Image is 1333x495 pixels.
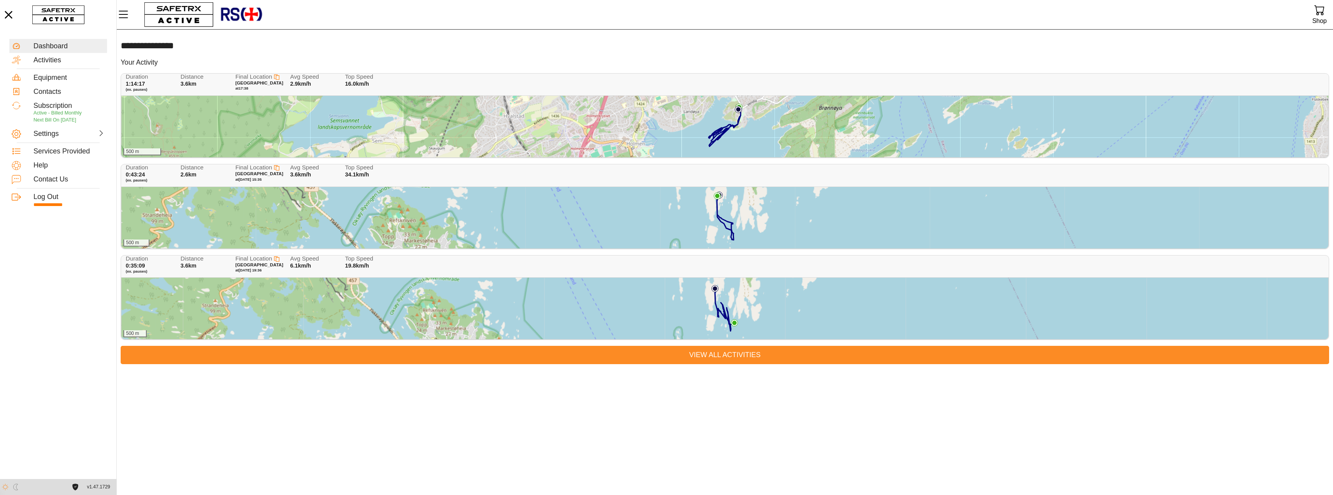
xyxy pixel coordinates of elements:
span: [GEOGRAPHIC_DATA] [235,171,283,176]
span: Active - Billed Monthly [33,110,82,116]
span: (ex. pauses) [126,87,176,92]
span: 19.8km/h [345,262,369,269]
h5: Your Activity [121,58,158,67]
div: 500 m [123,148,161,155]
img: PathEnd.svg [714,192,721,199]
img: ContactUs.svg [12,175,21,184]
span: (ex. pauses) [126,178,176,183]
div: Contacts [33,88,105,96]
span: Final Location [235,73,272,80]
div: Activities [33,56,105,65]
span: 0:43:24 [126,171,145,178]
span: 6.1km/h [290,262,311,269]
div: 500 m [123,330,147,337]
img: Subscription.svg [12,101,21,110]
span: Duration [126,164,176,171]
span: Distance [181,74,230,80]
div: Subscription [33,102,105,110]
span: [GEOGRAPHIC_DATA] [235,81,283,85]
span: v1.47.1729 [87,483,110,491]
span: Final Location [235,255,272,262]
span: Top Speed [345,74,395,80]
div: Equipment [33,74,105,82]
img: PathEnd.svg [736,104,743,111]
div: Contact Us [33,175,105,184]
button: Menu [117,6,136,23]
div: Services Provided [33,147,105,156]
span: Distance [181,255,230,262]
div: 500 m [123,240,149,247]
img: Help.svg [12,161,21,170]
a: License Agreement [70,484,81,490]
span: 34.1km/h [345,171,369,178]
span: Final Location [235,164,272,171]
span: 2.9km/h [290,81,311,87]
div: Dashboard [33,42,105,51]
span: 2.6km [181,171,197,178]
img: PathStart.svg [711,285,718,292]
span: Avg Speed [290,255,340,262]
span: Top Speed [345,164,395,171]
img: Activities.svg [12,55,21,65]
span: 3.6km [181,81,197,87]
img: PathStart.svg [716,192,723,199]
span: 0:35:09 [126,262,145,269]
button: v1.47.1729 [83,481,115,493]
span: Distance [181,164,230,171]
span: at 17:38 [235,86,248,90]
span: Avg Speed [290,74,340,80]
img: RescueLogo.png [220,2,263,27]
span: Duration [126,74,176,80]
span: 16.0km/h [345,81,369,87]
img: PathStart.svg [735,106,742,113]
span: at [DATE] 15:35 [235,177,262,181]
span: View All Activities [127,349,1323,361]
div: Help [33,161,105,170]
img: Equipment.svg [12,73,21,82]
img: ModeLight.svg [2,484,9,490]
span: (ex. pauses) [126,269,176,274]
span: at [DATE] 19:36 [235,268,262,272]
span: 3.6km [181,262,197,269]
img: PathEnd.svg [731,319,738,326]
span: 3.6km/h [290,171,311,178]
div: Settings [33,130,68,138]
a: View All Activities [121,346,1329,364]
span: [GEOGRAPHIC_DATA] [235,262,283,267]
span: Avg Speed [290,164,340,171]
div: Shop [1312,16,1327,26]
span: Duration [126,255,176,262]
span: 1:14:17 [126,81,145,87]
img: ModeDark.svg [12,484,19,490]
span: Next Bill On [DATE] [33,117,76,123]
div: Log Out [33,193,105,201]
span: Top Speed [345,255,395,262]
